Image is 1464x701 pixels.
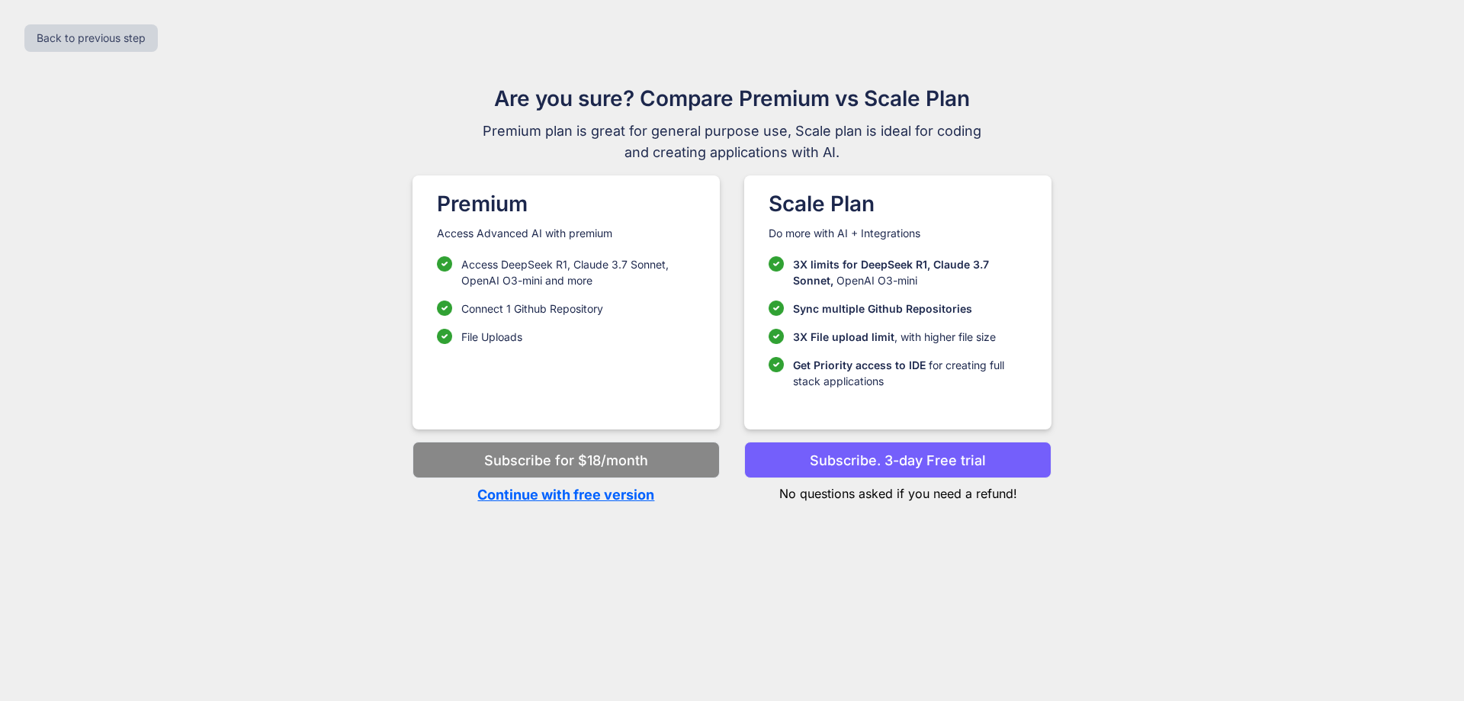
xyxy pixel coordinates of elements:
[769,301,784,316] img: checklist
[461,329,522,345] p: File Uploads
[793,330,894,343] span: 3X File upload limit
[769,256,784,272] img: checklist
[793,256,1027,288] p: OpenAI O3-mini
[24,24,158,52] button: Back to previous step
[437,301,452,316] img: checklist
[744,442,1051,478] button: Subscribe. 3-day Free trial
[793,258,989,287] span: 3X limits for DeepSeek R1, Claude 3.7 Sonnet,
[769,329,784,344] img: checklist
[769,188,1027,220] h1: Scale Plan
[437,226,695,241] p: Access Advanced AI with premium
[461,256,695,288] p: Access DeepSeek R1, Claude 3.7 Sonnet, OpenAI O3-mini and more
[437,329,452,344] img: checklist
[793,301,972,317] p: Sync multiple Github Repositories
[793,359,926,371] span: Get Priority access to IDE
[744,478,1051,503] p: No questions asked if you need a refund!
[476,121,988,163] span: Premium plan is great for general purpose use, Scale plan is ideal for coding and creating applic...
[461,301,603,317] p: Connect 1 Github Repository
[484,450,648,471] p: Subscribe for $18/month
[413,484,720,505] p: Continue with free version
[437,188,695,220] h1: Premium
[769,357,784,372] img: checklist
[769,226,1027,241] p: Do more with AI + Integrations
[793,329,996,345] p: , with higher file size
[810,450,986,471] p: Subscribe. 3-day Free trial
[413,442,720,478] button: Subscribe for $18/month
[793,357,1027,389] p: for creating full stack applications
[437,256,452,272] img: checklist
[476,82,988,114] h1: Are you sure? Compare Premium vs Scale Plan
